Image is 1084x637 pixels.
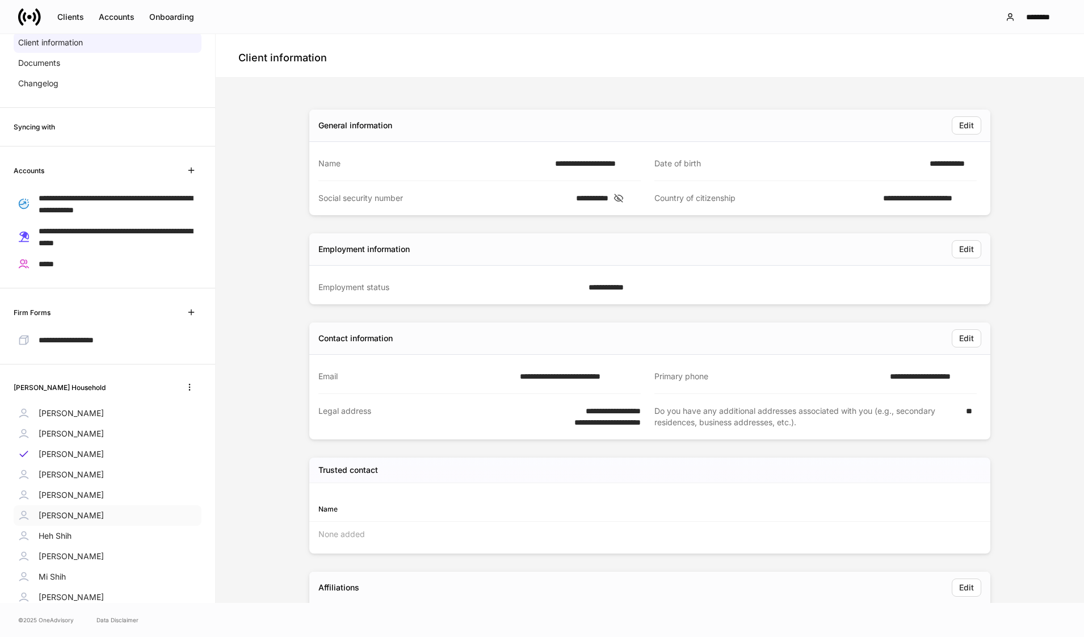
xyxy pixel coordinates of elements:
a: [PERSON_NAME] [14,444,201,464]
a: [PERSON_NAME] [14,505,201,526]
p: [PERSON_NAME] [39,489,104,501]
button: Clients [50,8,91,26]
div: Name [318,158,548,169]
button: Accounts [91,8,142,26]
h6: Syncing with [14,121,55,132]
p: [PERSON_NAME] [39,408,104,419]
div: Email [318,371,513,382]
h6: Firm Forms [14,307,51,318]
p: [PERSON_NAME] [39,592,104,603]
div: Accounts [99,13,135,21]
button: Edit [952,240,981,258]
p: [PERSON_NAME] [39,469,104,480]
div: Date of birth [654,158,923,169]
div: Primary phone [654,371,883,382]
div: None added [309,522,990,547]
div: Employment status [318,282,582,293]
button: Edit [952,579,981,597]
a: [PERSON_NAME] [14,424,201,444]
button: Edit [952,329,981,347]
a: [PERSON_NAME] [14,464,201,485]
div: Name [318,504,650,514]
div: General information [318,120,392,131]
p: Documents [18,57,60,69]
div: Onboarding [149,13,194,21]
a: Client information [14,32,201,53]
a: Data Disclaimer [96,615,138,625]
span: © 2025 OneAdvisory [18,615,74,625]
div: Edit [959,334,974,342]
p: Heh Shih [39,530,72,542]
div: Employment information [318,244,410,255]
div: Social security number [318,192,569,204]
div: Country of citizenship [654,192,876,204]
button: Edit [952,116,981,135]
h6: [PERSON_NAME] Household [14,382,106,393]
div: Do you have any additional addresses associated with you (e.g., secondary residences, business ad... [654,405,959,428]
div: Clients [57,13,84,21]
div: Contact information [318,333,393,344]
button: Onboarding [142,8,201,26]
div: Legal address [318,405,542,428]
a: Mi Shih [14,567,201,587]
p: [PERSON_NAME] [39,551,104,562]
p: Changelog [18,78,58,89]
div: Edit [959,245,974,253]
div: Affiliations [318,582,359,593]
div: Edit [959,584,974,592]
p: Client information [18,37,83,48]
p: [PERSON_NAME] [39,428,104,439]
a: Heh Shih [14,526,201,546]
h4: Client information [238,51,327,65]
a: [PERSON_NAME] [14,546,201,567]
a: [PERSON_NAME] [14,485,201,505]
p: [PERSON_NAME] [39,449,104,460]
h6: Accounts [14,165,44,176]
p: [PERSON_NAME] [39,510,104,521]
p: Mi Shih [39,571,66,582]
a: [PERSON_NAME] [14,403,201,424]
a: [PERSON_NAME] [14,587,201,607]
a: Changelog [14,73,201,94]
a: Documents [14,53,201,73]
div: Edit [959,121,974,129]
h5: Trusted contact [318,464,378,476]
